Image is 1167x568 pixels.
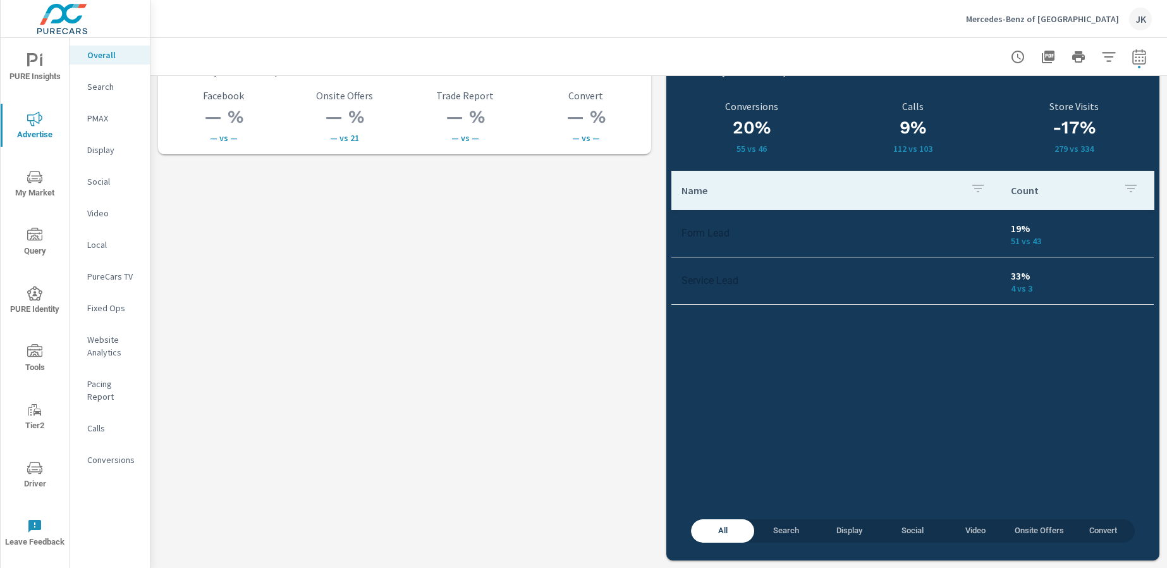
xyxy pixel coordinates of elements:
[1036,44,1061,70] button: "Export Report to PDF"
[4,53,65,84] span: PURE Insights
[681,184,960,197] p: Name
[291,133,397,143] p: — vs 21
[87,238,140,251] p: Local
[87,49,140,61] p: Overall
[1129,8,1152,30] div: JK
[70,299,150,318] div: Fixed Ops
[70,419,150,438] div: Calls
[70,374,150,406] div: Pacing Report
[4,460,65,491] span: Driver
[1,38,69,562] div: nav menu
[1011,236,1144,246] p: 51 vs 43
[87,302,140,314] p: Fixed Ops
[671,264,1001,297] td: Service Lead
[87,270,140,283] p: PureCars TV
[671,217,1001,249] td: Form Lead
[4,344,65,375] span: Tools
[993,101,1154,112] p: Store Visits
[533,133,638,143] p: — vs —
[87,422,140,435] p: Calls
[412,133,518,143] p: — vs —
[699,524,747,538] span: All
[840,101,986,112] p: Calls
[4,111,65,142] span: Advertise
[87,144,140,156] p: Display
[1066,44,1091,70] button: Print Report
[412,90,518,101] p: Trade Report
[679,101,825,112] p: Conversions
[1011,268,1144,283] p: 33%
[70,172,150,191] div: Social
[87,112,140,125] p: PMAX
[70,267,150,286] div: PureCars TV
[966,13,1119,25] p: Mercedes-Benz of [GEOGRAPHIC_DATA]
[4,228,65,259] span: Query
[1079,524,1127,538] span: Convert
[70,450,150,469] div: Conversions
[1127,44,1152,70] button: Select Date Range
[87,454,140,466] p: Conversions
[87,378,140,403] p: Pacing Report
[171,133,276,143] p: — vs —
[1011,283,1144,293] p: 4 vs 3
[4,286,65,317] span: PURE Identity
[993,144,1154,154] p: 279 vs 334
[70,46,150,65] div: Overall
[4,402,65,433] span: Tier2
[70,109,150,128] div: PMAX
[951,524,999,538] span: Video
[291,90,397,101] p: Onsite Offers
[87,80,140,93] p: Search
[1011,221,1144,236] p: 19%
[993,117,1154,139] h3: -17%
[87,207,140,219] p: Video
[171,90,276,101] p: Facebook
[679,117,825,139] h3: 20%
[762,524,810,538] span: Search
[70,330,150,362] div: Website Analytics
[412,106,518,128] h3: — %
[1015,524,1064,538] span: Onsite Offers
[1011,184,1113,197] p: Count
[291,106,397,128] h3: — %
[70,235,150,254] div: Local
[4,170,65,201] span: My Market
[1096,44,1121,70] button: Apply Filters
[4,519,65,550] span: Leave Feedback
[87,333,140,359] p: Website Analytics
[679,144,825,154] p: 55 vs 46
[70,77,150,96] div: Search
[171,106,276,128] h3: — %
[70,204,150,223] div: Video
[533,90,638,101] p: Convert
[825,524,873,538] span: Display
[888,524,936,538] span: Social
[533,106,638,128] h3: — %
[840,144,986,154] p: 112 vs 103
[70,140,150,159] div: Display
[87,175,140,188] p: Social
[840,117,986,139] h3: 9%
